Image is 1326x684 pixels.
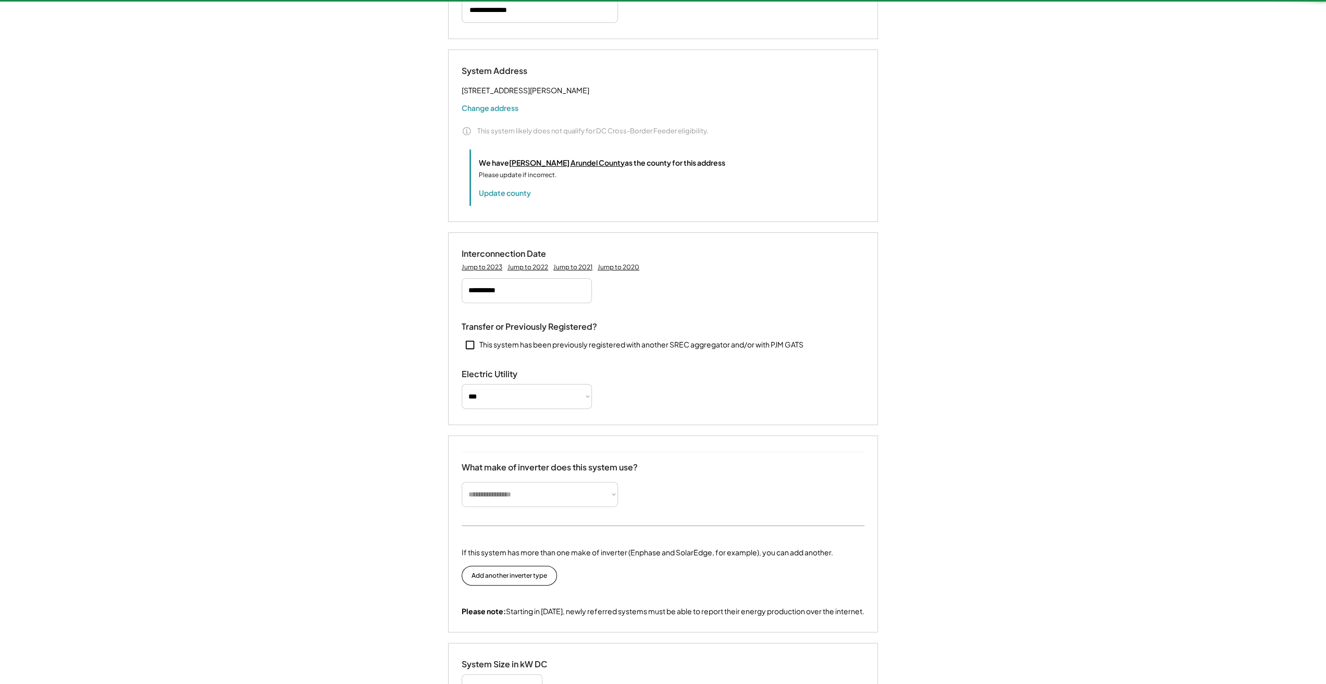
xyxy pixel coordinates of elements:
[553,263,592,271] div: Jump to 2021
[462,566,557,586] button: Add another inverter type
[462,606,506,616] strong: Please note:
[479,340,803,350] div: This system has been previously registered with another SREC aggregator and/or with PJM GATS
[479,157,725,168] div: We have as the county for this address
[598,263,639,271] div: Jump to 2020
[509,158,625,167] u: [PERSON_NAME] Arundel County
[462,66,566,77] div: System Address
[462,606,864,617] div: Starting in [DATE], newly referred systems must be able to report their energy production over th...
[462,547,833,558] div: If this system has more than one make of inverter (Enphase and SolarEdge, for example), you can a...
[462,321,597,332] div: Transfer or Previously Registered?
[462,263,502,271] div: Jump to 2023
[479,188,531,198] button: Update county
[462,369,566,380] div: Electric Utility
[507,263,548,271] div: Jump to 2022
[462,659,566,670] div: System Size in kW DC
[462,452,638,475] div: What make of inverter does this system use?
[479,170,556,180] div: Please update if incorrect.
[462,84,589,97] div: [STREET_ADDRESS][PERSON_NAME]
[462,248,566,259] div: Interconnection Date
[462,103,518,113] button: Change address
[477,126,709,135] div: This system likely does not qualify for DC Cross-Border Feeder eligibility.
